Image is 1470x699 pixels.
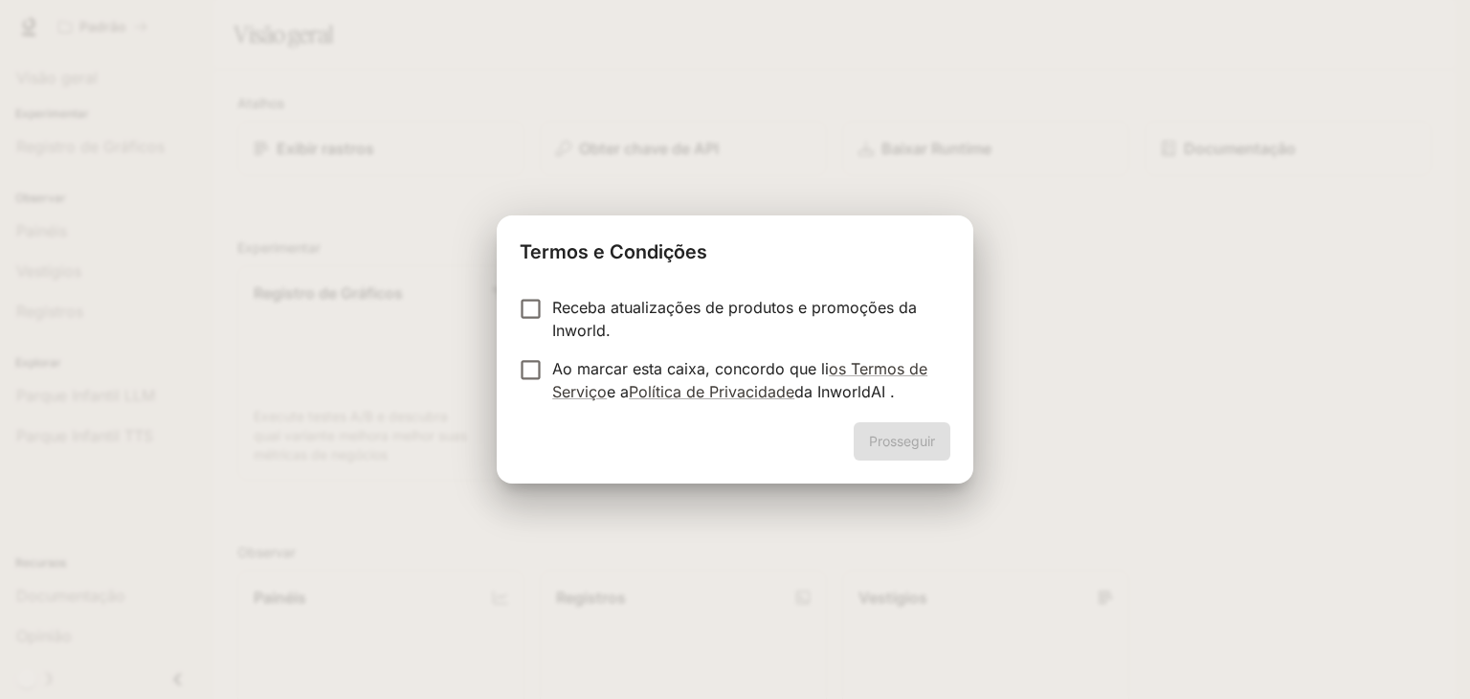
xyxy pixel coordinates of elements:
[520,240,707,263] font: Termos e Condições
[552,359,829,378] font: Ao marcar esta caixa, concordo que li
[629,382,794,401] a: Política de Privacidade
[552,298,917,340] font: Receba atualizações de produtos e promoções da Inworld.
[607,382,629,401] font: e a
[794,382,895,401] font: da InworldAI .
